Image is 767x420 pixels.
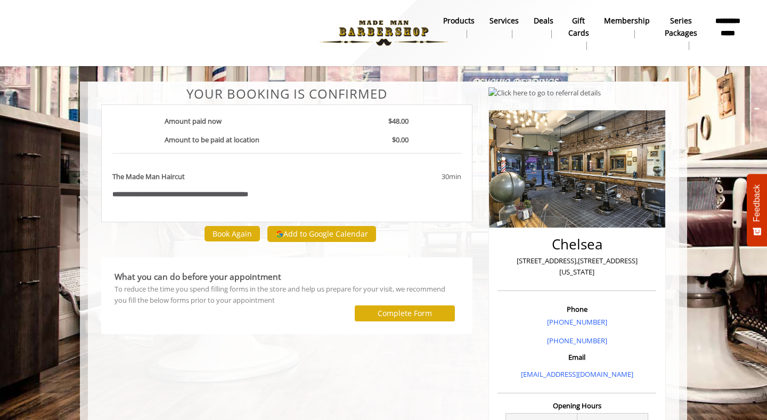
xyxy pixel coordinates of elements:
[747,174,767,246] button: Feedback - Show survey
[378,309,432,318] label: Complete Form
[482,13,526,41] a: ServicesServices
[500,255,654,278] p: [STREET_ADDRESS],[STREET_ADDRESS][US_STATE]
[604,15,650,27] b: Membership
[521,369,633,379] a: [EMAIL_ADDRESS][DOMAIN_NAME]
[267,226,376,242] button: Add to Google Calendar
[752,184,762,222] span: Feedback
[443,15,475,27] b: products
[165,116,222,126] b: Amount paid now
[355,171,461,182] div: 30min
[597,13,657,41] a: MembershipMembership
[165,135,259,144] b: Amount to be paid at location
[665,15,697,39] b: Series packages
[115,284,459,306] div: To reduce the time you spend filling forms in the store and help us prepare for your visit, we re...
[112,171,185,182] b: The Made Man Haircut
[101,87,472,101] center: Your Booking is confirmed
[355,305,455,321] button: Complete Form
[392,135,409,144] b: $0.00
[657,13,705,53] a: Series packagesSeries packages
[561,13,597,53] a: Gift cardsgift cards
[534,15,553,27] b: Deals
[526,13,561,41] a: DealsDeals
[115,271,281,282] b: What you can do before your appointment
[205,226,260,241] button: Book Again
[436,13,482,41] a: Productsproducts
[388,116,409,126] b: $48.00
[489,15,519,27] b: Services
[497,402,656,409] h3: Opening Hours
[547,317,607,327] a: [PHONE_NUMBER]
[500,237,654,252] h2: Chelsea
[488,87,601,99] img: Click here to go to referral details
[500,305,654,313] h3: Phone
[311,4,457,62] img: Made Man Barbershop logo
[547,336,607,345] a: [PHONE_NUMBER]
[568,15,589,39] b: gift cards
[500,353,654,361] h3: Email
